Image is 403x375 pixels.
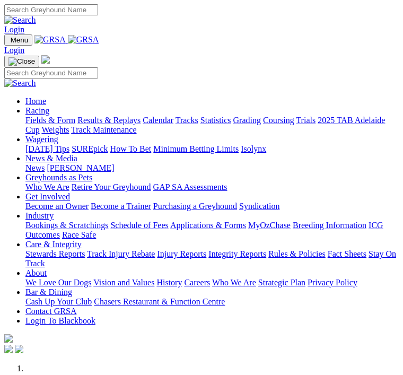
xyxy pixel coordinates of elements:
a: Applications & Forms [170,221,246,230]
span: Menu [11,36,28,44]
a: Purchasing a Greyhound [153,202,237,211]
a: Who We Are [25,182,69,191]
a: We Love Our Dogs [25,278,91,287]
a: Fields & Form [25,116,75,125]
a: Statistics [200,116,231,125]
a: Track Injury Rebate [87,249,155,258]
a: Rules & Policies [268,249,326,258]
a: Careers [184,278,210,287]
a: Contact GRSA [25,307,76,316]
div: About [25,278,399,287]
a: Care & Integrity [25,240,82,249]
div: Bar & Dining [25,297,399,307]
a: Weights [41,125,69,134]
img: GRSA [34,35,66,45]
a: [DATE] Tips [25,144,69,153]
a: How To Bet [110,144,152,153]
a: Racing [25,106,49,115]
a: Home [25,97,46,106]
a: Tracks [176,116,198,125]
a: 2025 TAB Adelaide Cup [25,116,385,134]
a: Trials [296,116,316,125]
a: Bar & Dining [25,287,72,296]
a: Fact Sheets [328,249,366,258]
img: logo-grsa-white.png [4,334,13,343]
a: GAP SA Assessments [153,182,227,191]
div: Racing [25,116,399,135]
img: Close [8,57,35,66]
a: Login [4,25,24,34]
a: MyOzChase [248,221,291,230]
a: Minimum Betting Limits [153,144,239,153]
a: Breeding Information [293,221,366,230]
a: ICG Outcomes [25,221,383,239]
a: [PERSON_NAME] [47,163,114,172]
img: Search [4,15,36,25]
a: History [156,278,182,287]
a: Industry [25,211,54,220]
a: Stewards Reports [25,249,85,258]
div: Care & Integrity [25,249,399,268]
a: Schedule of Fees [110,221,168,230]
a: Privacy Policy [308,278,357,287]
div: Greyhounds as Pets [25,182,399,192]
a: About [25,268,47,277]
a: Login To Blackbook [25,316,95,325]
a: Strategic Plan [258,278,305,287]
img: Search [4,79,36,88]
a: Coursing [263,116,294,125]
a: Who We Are [212,278,256,287]
a: Track Maintenance [71,125,136,134]
a: Retire Your Greyhound [72,182,151,191]
img: twitter.svg [15,345,23,353]
img: logo-grsa-white.png [41,55,50,64]
a: Become a Trainer [91,202,151,211]
input: Search [4,4,98,15]
a: Chasers Restaurant & Function Centre [94,297,225,306]
input: Search [4,67,98,79]
a: Grading [233,116,261,125]
a: Calendar [143,116,173,125]
div: Industry [25,221,399,240]
a: Race Safe [62,230,96,239]
a: Get Involved [25,192,70,201]
a: Stay On Track [25,249,396,268]
button: Toggle navigation [4,34,32,46]
a: Vision and Values [93,278,154,287]
a: Bookings & Scratchings [25,221,108,230]
div: News & Media [25,163,399,173]
div: Wagering [25,144,399,154]
a: Greyhounds as Pets [25,173,92,182]
img: GRSA [68,35,99,45]
a: Results & Replays [77,116,141,125]
a: Injury Reports [157,249,206,258]
a: Wagering [25,135,58,144]
img: facebook.svg [4,345,13,353]
a: News & Media [25,154,77,163]
a: News [25,163,45,172]
a: Become an Owner [25,202,89,211]
a: Cash Up Your Club [25,297,92,306]
a: Login [4,46,24,55]
a: Isolynx [241,144,266,153]
a: SUREpick [72,144,108,153]
button: Toggle navigation [4,56,39,67]
a: Syndication [239,202,279,211]
div: Get Involved [25,202,399,211]
a: Integrity Reports [208,249,266,258]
